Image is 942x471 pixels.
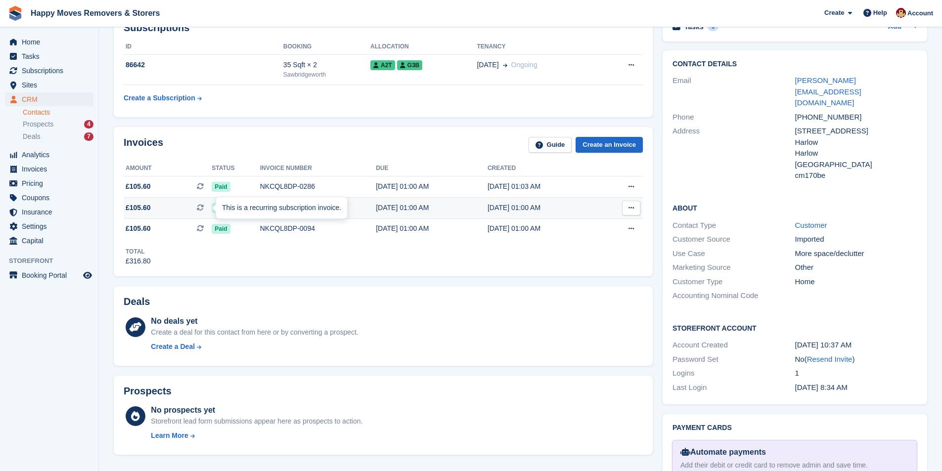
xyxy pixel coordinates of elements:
[376,181,488,192] div: [DATE] 01:00 AM
[795,234,917,245] div: Imported
[283,39,370,55] th: Booking
[22,191,81,205] span: Coupons
[283,70,370,79] div: Sawbridgeworth
[673,382,795,393] div: Last Login
[5,268,93,282] a: menu
[673,354,795,365] div: Password Set
[684,22,704,31] h2: Tasks
[23,108,93,117] a: Contacts
[795,383,848,391] time: 2025-06-10 07:34:19 UTC
[124,161,212,176] th: Amount
[212,182,230,192] span: Paid
[8,6,23,21] img: stora-icon-8386f47178a22dfd0bd8f6a31ec36ba5ce8667c1dd55bd0f319d3a0aa187defe.svg
[22,234,81,248] span: Capital
[126,181,151,192] span: £105.60
[680,460,909,471] div: Add their debit or credit card to remove admin and save time.
[23,120,53,129] span: Prospects
[673,60,917,68] h2: Contact Details
[795,137,917,148] div: Harlow
[22,92,81,106] span: CRM
[5,176,93,190] a: menu
[124,89,202,107] a: Create a Subscription
[576,137,643,153] a: Create an Invoice
[529,137,572,153] a: Guide
[124,296,150,307] h2: Deals
[151,416,362,427] div: Storefront lead form submissions appear here as prospects to action.
[795,221,827,229] a: Customer
[126,223,151,234] span: £105.60
[488,223,599,234] div: [DATE] 01:00 AM
[151,342,358,352] a: Create a Deal
[795,248,917,259] div: More space/declutter
[673,203,917,213] h2: About
[673,340,795,351] div: Account Created
[5,191,93,205] a: menu
[126,203,151,213] span: £105.60
[84,132,93,141] div: 7
[5,49,93,63] a: menu
[795,262,917,273] div: Other
[260,181,376,192] div: NKCQL8DP-0286
[824,8,844,18] span: Create
[124,385,172,397] h2: Prospects
[673,75,795,109] div: Email
[212,161,260,176] th: Status
[9,256,98,266] span: Storefront
[22,78,81,92] span: Sites
[5,162,93,176] a: menu
[795,170,917,181] div: cm170be
[124,137,163,153] h2: Invoices
[673,126,795,181] div: Address
[5,205,93,219] a: menu
[5,219,93,233] a: menu
[397,60,423,70] span: G3B
[673,262,795,273] div: Marketing Source
[22,162,81,176] span: Invoices
[216,197,347,219] div: This is a recurring subscription invoice.
[5,92,93,106] a: menu
[907,8,933,18] span: Account
[873,8,887,18] span: Help
[795,148,917,159] div: Harlow
[511,61,538,69] span: Ongoing
[896,8,906,18] img: Steven Fry
[673,424,917,432] h2: Payment cards
[151,327,358,338] div: Create a deal for this contact from here or by converting a prospect.
[673,276,795,288] div: Customer Type
[673,248,795,259] div: Use Case
[795,276,917,288] div: Home
[673,368,795,379] div: Logins
[124,60,283,70] div: 86642
[488,181,599,192] div: [DATE] 01:03 AM
[124,93,195,103] div: Create a Subscription
[376,161,488,176] th: Due
[5,78,93,92] a: menu
[151,315,358,327] div: No deals yet
[22,176,81,190] span: Pricing
[22,148,81,162] span: Analytics
[673,220,795,231] div: Contact Type
[807,355,852,363] a: Resend Invite
[5,64,93,78] a: menu
[376,203,488,213] div: [DATE] 01:00 AM
[370,60,395,70] span: A2T
[22,219,81,233] span: Settings
[673,112,795,123] div: Phone
[22,205,81,219] span: Insurance
[212,224,230,234] span: Paid
[805,355,855,363] span: ( )
[5,234,93,248] a: menu
[5,148,93,162] a: menu
[151,430,362,441] a: Learn More
[22,49,81,63] span: Tasks
[22,268,81,282] span: Booking Portal
[477,39,600,55] th: Tenancy
[84,120,93,128] div: 4
[795,354,917,365] div: No
[22,35,81,49] span: Home
[82,269,93,281] a: Preview store
[376,223,488,234] div: [DATE] 01:00 AM
[477,60,498,70] span: [DATE]
[795,112,917,123] div: [PHONE_NUMBER]
[124,22,643,34] h2: Subscriptions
